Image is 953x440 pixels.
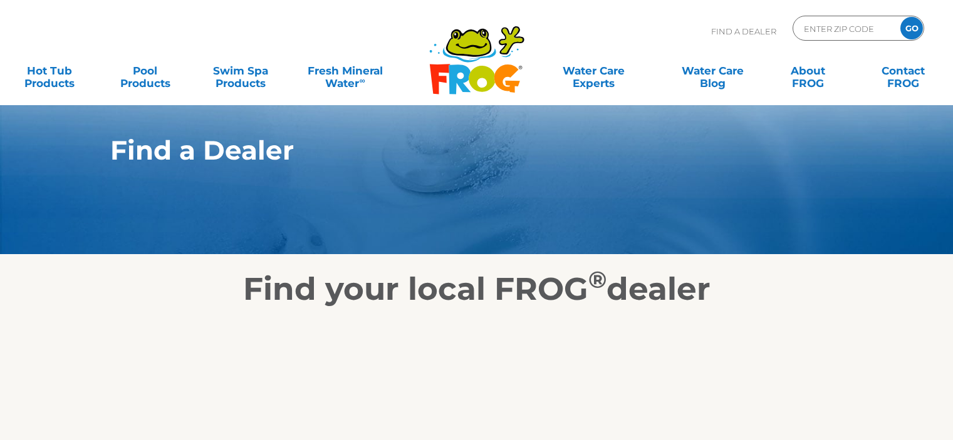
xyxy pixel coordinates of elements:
a: Fresh MineralWater∞ [299,58,392,83]
a: Water CareExperts [533,58,654,83]
a: ContactFROG [867,58,940,83]
h1: Find a Dealer [110,135,785,165]
sup: ∞ [359,76,365,85]
input: GO [900,17,923,39]
p: Find A Dealer [711,16,776,47]
a: Swim SpaProducts [204,58,278,83]
input: Zip Code Form [803,19,887,38]
a: Hot TubProducts [13,58,86,83]
a: PoolProducts [108,58,182,83]
h2: Find your local FROG dealer [91,270,862,308]
sup: ® [588,265,607,294]
a: Water CareBlog [675,58,749,83]
a: AboutFROG [771,58,845,83]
